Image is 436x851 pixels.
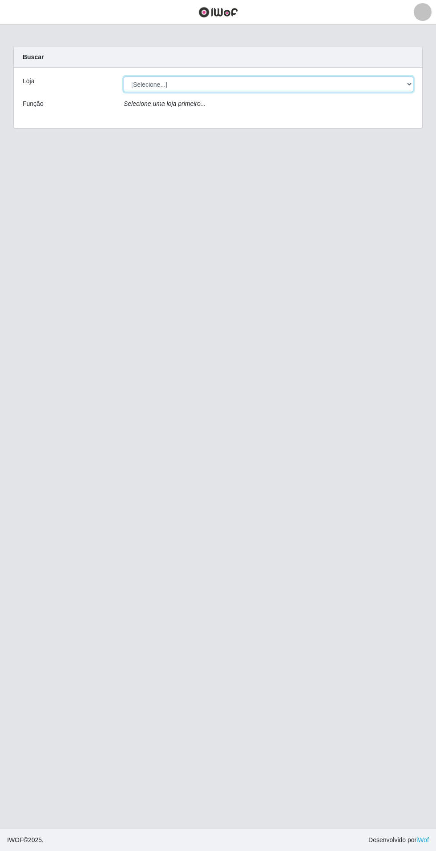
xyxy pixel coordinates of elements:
span: IWOF [7,836,24,843]
a: iWof [416,836,429,843]
span: Desenvolvido por [368,835,429,845]
i: Selecione uma loja primeiro... [124,100,206,107]
strong: Buscar [23,53,44,60]
label: Função [23,99,44,109]
label: Loja [23,77,34,86]
img: CoreUI Logo [198,7,238,18]
span: © 2025 . [7,835,44,845]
